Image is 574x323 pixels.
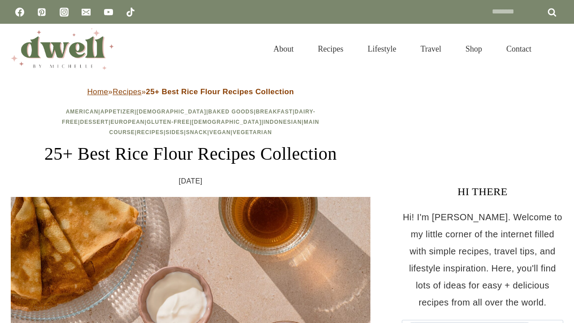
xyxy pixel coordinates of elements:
[55,3,73,21] a: Instagram
[179,175,203,188] time: [DATE]
[77,3,95,21] a: Email
[111,119,145,125] a: European
[494,33,544,65] a: Contact
[548,41,563,57] button: View Search Form
[146,87,294,96] strong: 25+ Best Rice Flour Recipes Collection
[11,140,370,167] h1: 25+ Best Rice Flour Recipes Collection
[192,119,262,125] a: [DEMOGRAPHIC_DATA]
[11,3,29,21] a: Facebook
[113,87,141,96] a: Recipes
[186,129,208,135] a: Snack
[122,3,139,21] a: TikTok
[256,109,292,115] a: Breakfast
[147,119,190,125] a: Gluten-Free
[261,33,544,65] nav: Primary Navigation
[264,119,302,125] a: Indonesian
[306,33,356,65] a: Recipes
[87,87,108,96] a: Home
[80,119,109,125] a: Dessert
[33,3,51,21] a: Pinterest
[66,109,99,115] a: American
[100,3,117,21] a: YouTube
[136,109,206,115] a: [DEMOGRAPHIC_DATA]
[233,129,272,135] a: Vegetarian
[165,129,184,135] a: Sides
[402,183,563,200] h3: HI THERE
[209,129,231,135] a: Vegan
[261,33,306,65] a: About
[100,109,135,115] a: Appetizer
[137,129,164,135] a: Recipes
[356,33,409,65] a: Lifestyle
[409,33,453,65] a: Travel
[453,33,494,65] a: Shop
[402,209,563,311] p: Hi! I'm [PERSON_NAME]. Welcome to my little corner of the internet filled with simple recipes, tr...
[62,109,319,135] span: | | | | | | | | | | | | | | | |
[11,28,114,70] img: DWELL by michelle
[208,109,254,115] a: Baked Goods
[87,87,294,96] span: » »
